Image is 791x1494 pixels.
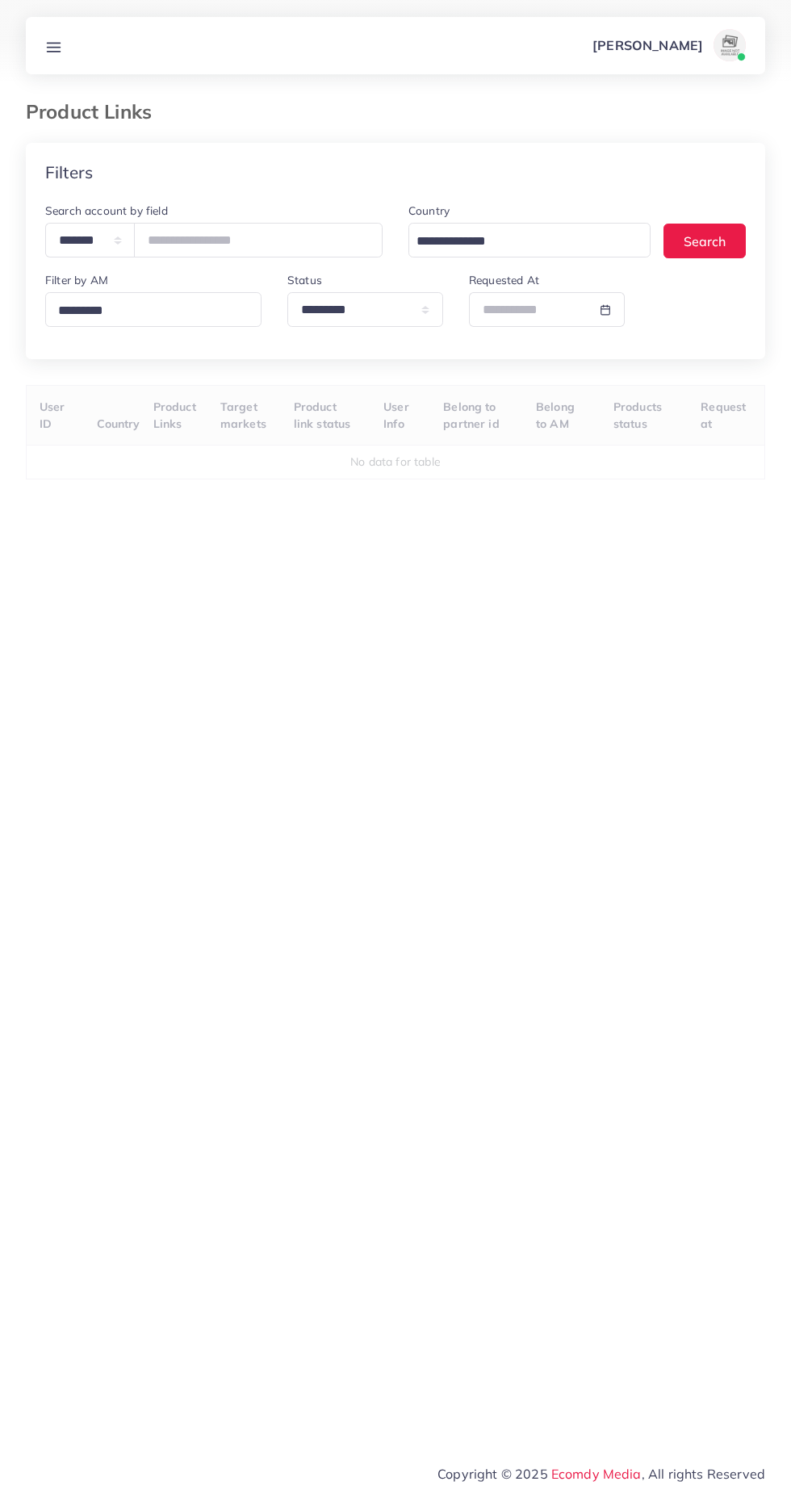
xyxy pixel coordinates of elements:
label: Requested At [469,272,539,288]
div: Search for option [408,223,651,257]
label: Filter by AM [45,272,108,288]
button: Search [663,224,746,258]
h4: Filters [45,162,93,182]
label: Status [287,272,322,288]
h3: Product Links [26,100,165,123]
p: [PERSON_NAME] [592,36,703,55]
a: [PERSON_NAME]avatar [584,29,752,61]
a: Ecomdy Media [551,1466,642,1482]
label: Country [408,203,450,219]
input: Search for option [52,299,252,324]
span: , All rights Reserved [642,1464,765,1484]
img: avatar [714,29,746,61]
input: Search for option [411,229,630,254]
span: Copyright © 2025 [437,1464,765,1484]
div: Search for option [45,292,262,327]
label: Search account by field [45,203,168,219]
